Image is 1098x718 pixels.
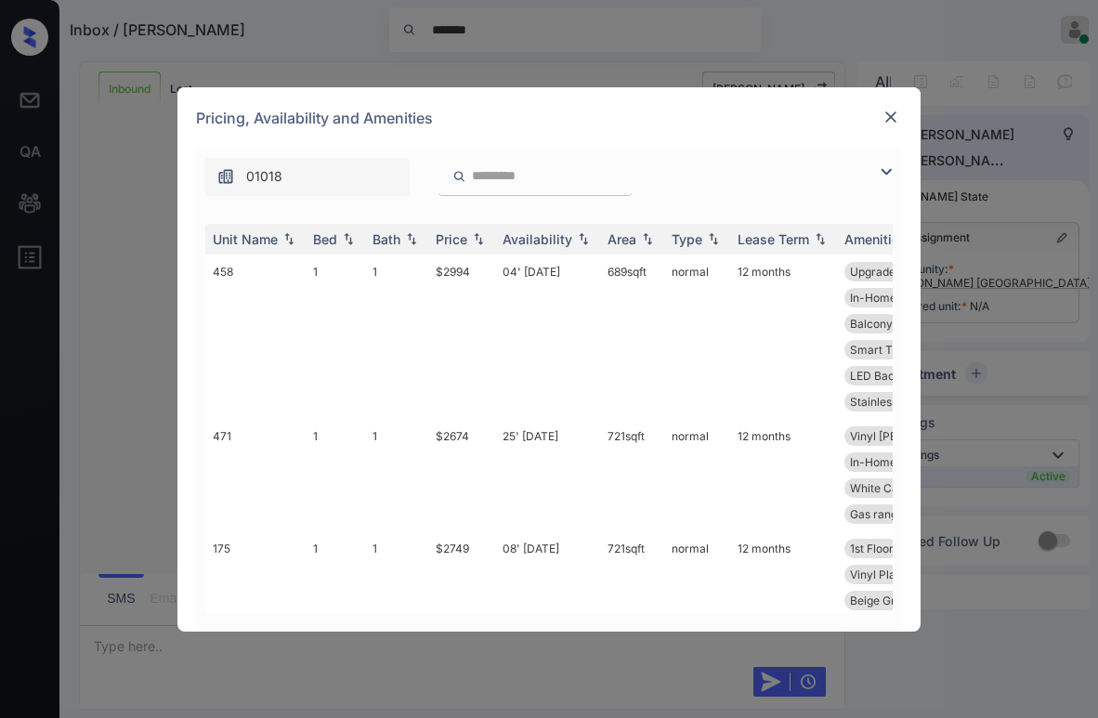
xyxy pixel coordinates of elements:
[672,231,702,247] div: Type
[495,255,600,419] td: 04' [DATE]
[850,507,904,521] span: Gas range
[205,255,306,419] td: 458
[850,429,977,443] span: Vinyl [PERSON_NAME]...
[365,419,428,531] td: 1
[738,231,809,247] div: Lease Term
[428,531,495,644] td: $2749
[850,568,936,581] span: Vinyl Plank - N...
[664,419,730,531] td: normal
[850,369,939,383] span: LED Back-lit Mi...
[339,232,358,245] img: sorting
[177,87,921,149] div: Pricing, Availability and Amenities
[882,108,900,126] img: close
[452,168,466,185] img: icon-zuma
[495,531,600,644] td: 08' [DATE]
[844,231,907,247] div: Amenities
[730,531,837,644] td: 12 months
[850,265,923,279] span: Upgrades: 1x1
[402,232,421,245] img: sorting
[811,232,830,245] img: sorting
[850,343,951,357] span: Smart Thermosta...
[503,231,572,247] div: Availability
[664,255,730,419] td: normal
[850,317,893,331] span: Balcony
[638,232,657,245] img: sorting
[428,419,495,531] td: $2674
[850,291,950,305] span: In-Home Washer ...
[600,531,664,644] td: 721 sqft
[216,167,235,186] img: icon-zuma
[875,161,897,183] img: icon-zuma
[306,255,365,419] td: 1
[730,419,837,531] td: 12 months
[850,395,935,409] span: Stainless Steel...
[704,232,723,245] img: sorting
[365,531,428,644] td: 1
[373,231,400,247] div: Bath
[436,231,467,247] div: Price
[469,232,488,245] img: sorting
[850,455,950,469] span: In-Home Washer ...
[574,232,593,245] img: sorting
[246,166,282,187] span: 01018
[730,255,837,419] td: 12 months
[850,481,930,495] span: White Cabinets
[850,594,941,607] span: Beige Granite C...
[280,232,298,245] img: sorting
[205,419,306,531] td: 471
[600,419,664,531] td: 721 sqft
[664,531,730,644] td: normal
[306,531,365,644] td: 1
[205,531,306,644] td: 175
[213,231,278,247] div: Unit Name
[365,255,428,419] td: 1
[495,419,600,531] td: 25' [DATE]
[850,542,894,555] span: 1st Floor
[313,231,337,247] div: Bed
[600,255,664,419] td: 689 sqft
[608,231,636,247] div: Area
[306,419,365,531] td: 1
[428,255,495,419] td: $2994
